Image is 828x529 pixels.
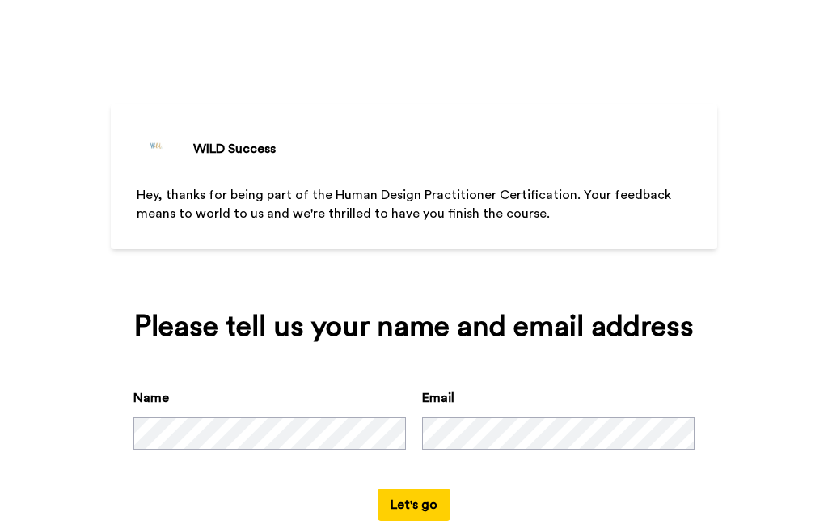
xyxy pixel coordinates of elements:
label: Name [133,388,169,408]
div: WILD Success [193,139,276,159]
span: Hey, thanks for being part of the Human Design Practitioner Certification. Your feedback means to... [137,188,674,220]
label: Email [422,388,454,408]
button: Let's go [378,489,450,521]
div: Please tell us your name and email address [133,311,695,343]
